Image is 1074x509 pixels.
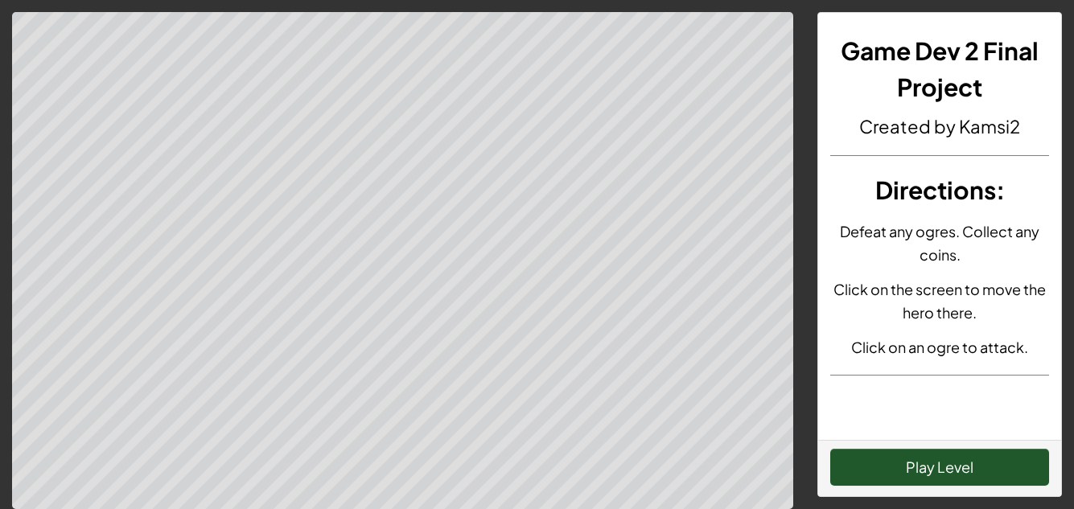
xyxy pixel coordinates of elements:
p: Click on an ogre to attack. [830,335,1049,359]
h3: : [830,172,1049,208]
h4: Created by Kamsi2 [830,113,1049,139]
span: Directions [875,174,996,205]
button: Play Level [830,449,1049,486]
p: Click on the screen to move the hero there. [830,277,1049,324]
h3: Game Dev 2 Final Project [830,33,1049,105]
p: Defeat any ogres. Collect any coins. [830,220,1049,266]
